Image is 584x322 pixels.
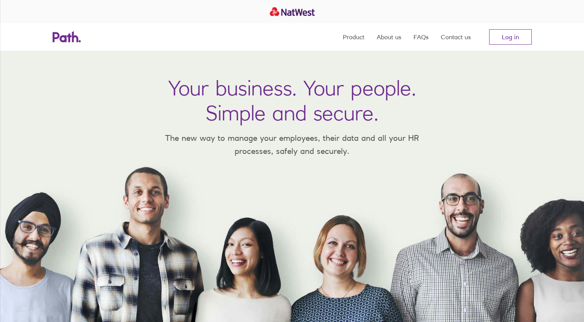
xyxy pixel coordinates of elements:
a: Contact us [441,23,471,51]
p: The new way to manage your employees, their data and all your HR processes, safely and securely. [154,132,430,157]
h1: Your business. Your people. Simple and secure. [168,75,416,125]
a: About us [377,23,401,51]
a: Log in [489,29,532,45]
a: Product [343,23,364,51]
a: FAQs [414,23,428,51]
